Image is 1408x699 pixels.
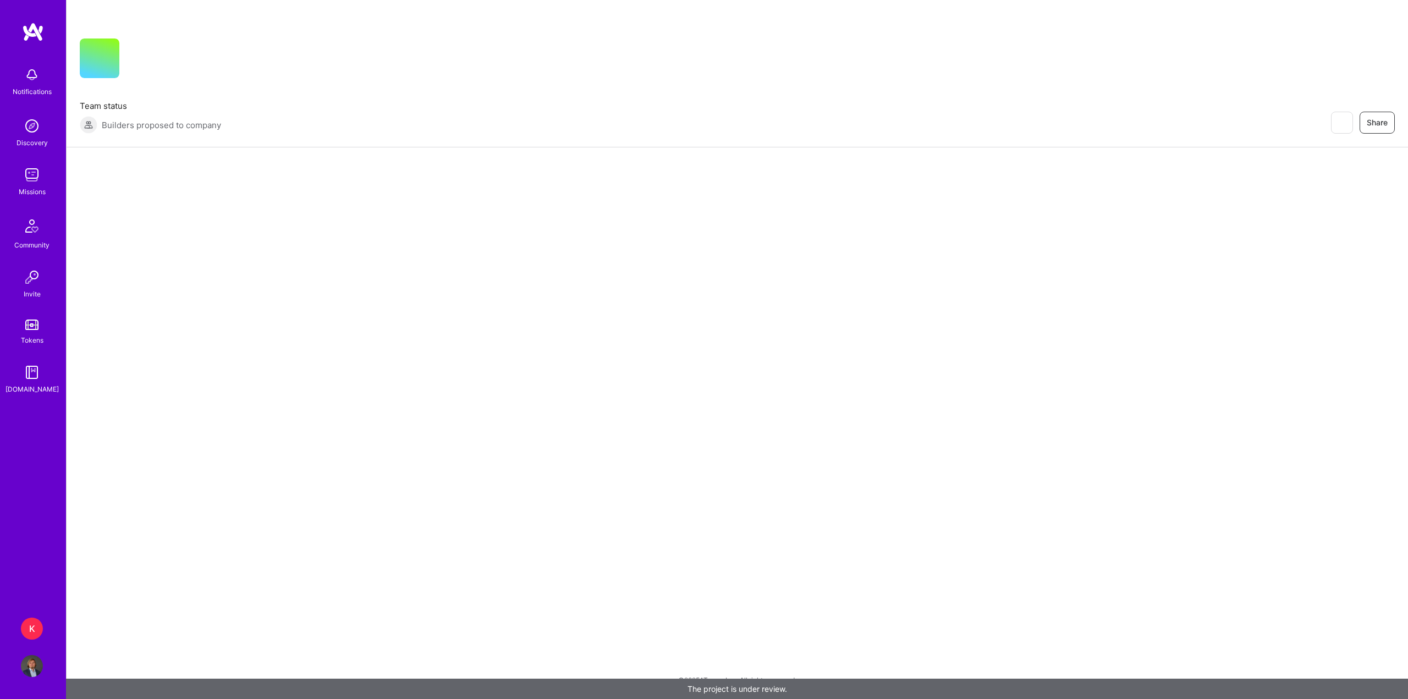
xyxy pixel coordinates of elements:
[19,186,46,197] div: Missions
[22,22,44,42] img: logo
[1337,118,1346,127] i: icon EyeClosed
[21,115,43,137] img: discovery
[80,116,97,134] img: Builders proposed to company
[5,383,59,395] div: [DOMAIN_NAME]
[18,655,46,677] a: User Avatar
[102,119,221,131] span: Builders proposed to company
[133,56,141,65] i: icon CompanyGray
[19,213,45,239] img: Community
[13,86,52,97] div: Notifications
[24,288,41,300] div: Invite
[21,655,43,677] img: User Avatar
[21,618,43,640] div: K
[21,266,43,288] img: Invite
[14,239,50,251] div: Community
[80,100,221,112] span: Team status
[1360,112,1395,134] button: Share
[21,361,43,383] img: guide book
[21,334,43,346] div: Tokens
[18,618,46,640] a: K
[16,137,48,148] div: Discovery
[21,64,43,86] img: bell
[66,679,1408,699] div: The project is under review.
[1367,117,1388,128] span: Share
[21,164,43,186] img: teamwork
[25,320,38,330] img: tokens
